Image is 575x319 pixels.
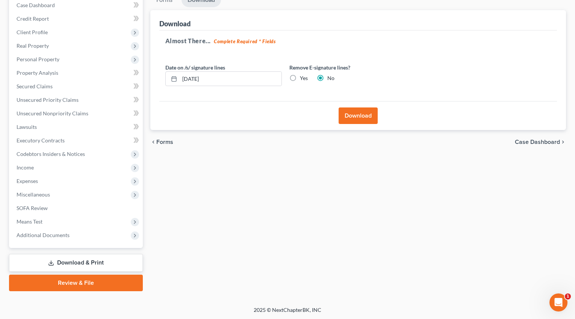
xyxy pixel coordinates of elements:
[17,110,88,116] span: Unsecured Nonpriority Claims
[17,178,38,184] span: Expenses
[300,74,308,82] label: Yes
[165,36,551,45] h5: Almost There...
[150,139,183,145] button: chevron_left Forms
[165,63,225,71] label: Date on /s/ signature lines
[17,205,48,211] span: SOFA Review
[565,293,571,299] span: 1
[17,29,48,35] span: Client Profile
[17,124,37,130] span: Lawsuits
[289,63,406,71] label: Remove E-signature lines?
[17,70,58,76] span: Property Analysis
[17,232,70,238] span: Additional Documents
[17,15,49,22] span: Credit Report
[159,19,191,28] div: Download
[11,12,143,26] a: Credit Report
[11,201,143,215] a: SOFA Review
[17,42,49,49] span: Real Property
[11,134,143,147] a: Executory Contracts
[17,83,53,89] span: Secured Claims
[17,97,79,103] span: Unsecured Priority Claims
[327,74,334,82] label: No
[17,218,42,225] span: Means Test
[515,139,566,145] a: Case Dashboard chevron_right
[17,151,85,157] span: Codebtors Insiders & Notices
[17,137,65,144] span: Executory Contracts
[11,80,143,93] a: Secured Claims
[156,139,173,145] span: Forms
[9,254,143,272] a: Download & Print
[180,72,281,86] input: MM/DD/YYYY
[150,139,156,145] i: chevron_left
[339,107,378,124] button: Download
[515,139,560,145] span: Case Dashboard
[11,66,143,80] a: Property Analysis
[17,2,55,8] span: Case Dashboard
[17,191,50,198] span: Miscellaneous
[17,56,59,62] span: Personal Property
[214,38,276,44] strong: Complete Required * Fields
[549,293,567,311] iframe: Intercom live chat
[9,275,143,291] a: Review & File
[560,139,566,145] i: chevron_right
[11,120,143,134] a: Lawsuits
[17,164,34,171] span: Income
[11,107,143,120] a: Unsecured Nonpriority Claims
[11,93,143,107] a: Unsecured Priority Claims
